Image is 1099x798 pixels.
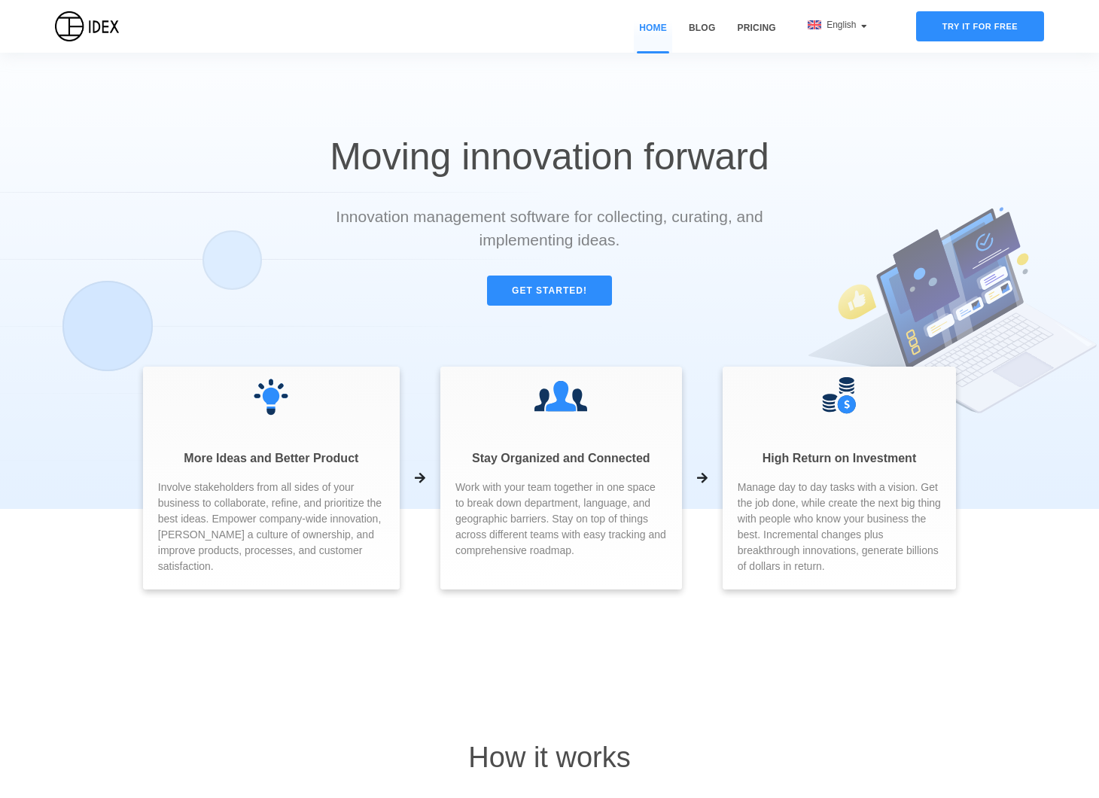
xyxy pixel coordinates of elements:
img: ... [250,375,292,417]
a: Blog [683,21,720,53]
a: Home [634,21,672,53]
p: Innovation management software for collecting, curating, and implementing ideas. [303,205,797,251]
span: English [827,20,859,30]
a: Get started! [487,276,612,306]
img: ... [822,377,856,414]
p: Stay Organized and Connected [455,449,667,468]
img: flag [808,20,821,29]
span: Involve stakeholders from all sides of your business to collaborate, refine, and prioritize the b... [158,480,385,574]
p: More Ideas and Better Product [158,449,385,468]
img: ... [534,375,587,417]
div: Try it for free [916,11,1044,41]
a: Pricing [732,21,781,53]
p: High Return on Investment [738,449,941,468]
span: Manage day to day tasks with a vision. Get the job done, while create the next big thing with peo... [738,480,941,574]
img: IDEX Logo [55,11,119,41]
div: English [808,18,867,32]
span: Work with your team together in one space to break down department, language, and geographic barr... [455,480,667,559]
